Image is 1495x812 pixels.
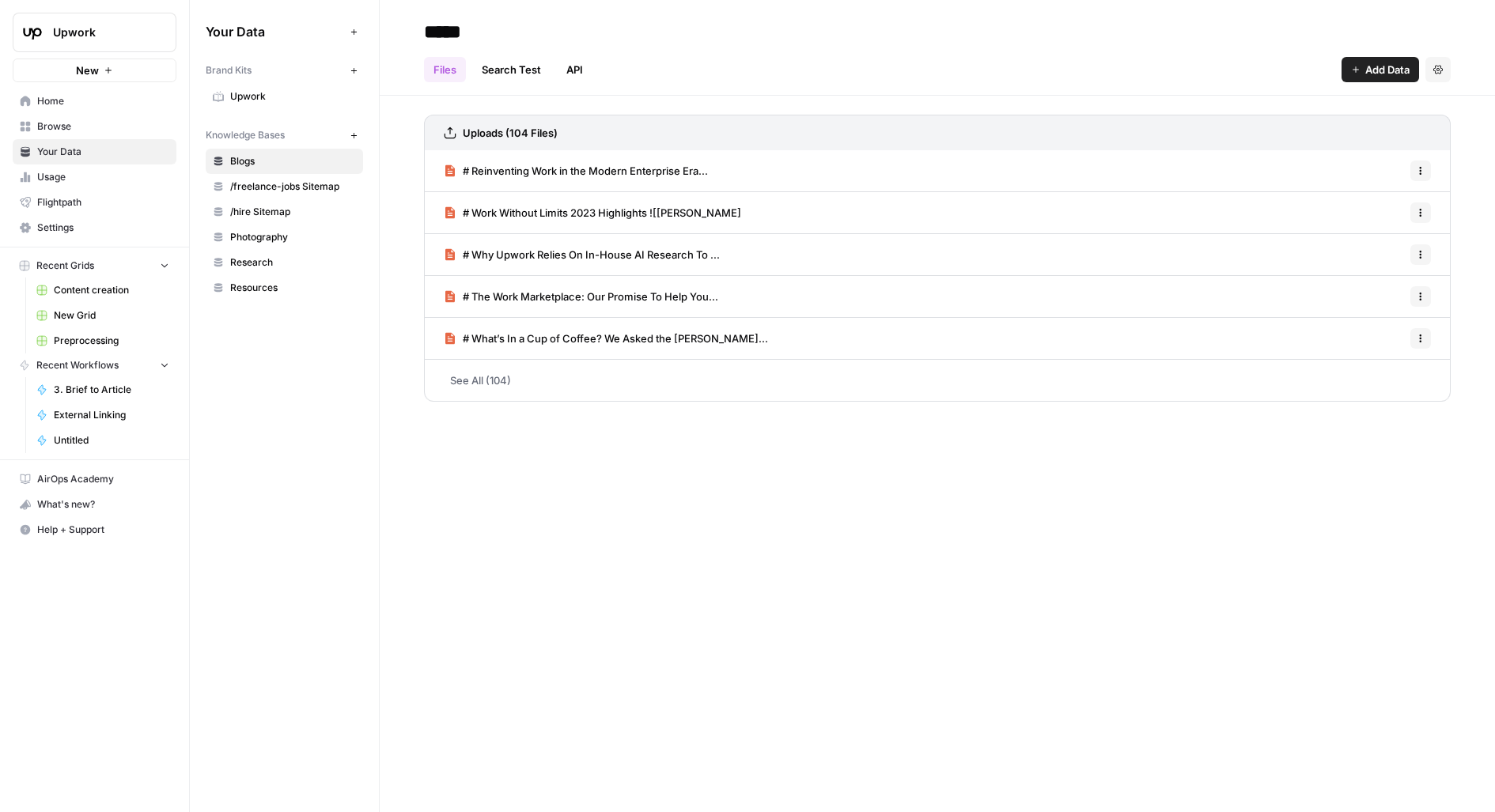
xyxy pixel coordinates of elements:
a: Search Test [472,57,551,82]
button: Workspace: Upwork [13,13,176,52]
span: Photography [230,230,356,244]
span: External Linking [54,408,169,422]
a: Browse [13,114,176,139]
a: # Work Without Limits 2023 Highlights ![[PERSON_NAME] [444,192,741,233]
a: Content creation [29,278,176,303]
span: Browse [37,119,169,134]
a: /freelance-jobs Sitemap [206,174,363,199]
a: # The Work Marketplace: Our Promise To Help You... [444,276,718,317]
a: Home [13,89,176,114]
span: Your Data [206,22,344,41]
a: 3. Brief to Article [29,377,176,402]
span: AirOps Academy [37,472,169,486]
a: External Linking [29,402,176,428]
a: See All (104) [424,360,1451,401]
span: /hire Sitemap [230,205,356,219]
button: Help + Support [13,517,176,542]
button: Add Data [1342,57,1419,82]
a: Preprocessing [29,328,176,353]
h3: Uploads (104 Files) [463,125,558,141]
span: Upwork [53,25,149,40]
a: # What’s In a Cup of Coffee? We Asked the [PERSON_NAME]... [444,318,768,359]
a: Research [206,250,363,275]
span: Research [230,255,356,270]
span: Content creation [54,283,169,297]
span: /freelance-jobs Sitemap [230,179,356,194]
button: New [13,59,176,82]
span: Home [37,94,169,108]
span: Knowledge Bases [206,128,285,142]
span: Brand Kits [206,63,252,77]
span: Preprocessing [54,334,169,348]
div: What's new? [13,493,176,516]
button: What's new? [13,492,176,517]
a: /hire Sitemap [206,199,363,225]
span: New [76,62,99,78]
span: Recent Grids [36,259,94,273]
span: Blogs [230,154,356,168]
a: Photography [206,225,363,250]
span: Settings [37,221,169,235]
span: # The Work Marketplace: Our Promise To Help You... [463,289,718,304]
span: Flightpath [37,195,169,210]
img: Upwork Logo [18,18,47,47]
span: # What’s In a Cup of Coffee? We Asked the [PERSON_NAME]... [463,330,768,346]
span: 3. Brief to Article [54,383,169,397]
a: Your Data [13,139,176,164]
span: Your Data [37,145,169,159]
a: Flightpath [13,190,176,215]
a: Files [424,57,466,82]
a: Blogs [206,149,363,174]
span: Help + Support [37,523,169,537]
a: API [557,57,592,82]
a: Settings [13,215,176,240]
a: Untitled [29,428,176,453]
a: Usage [13,164,176,190]
button: Recent Grids [13,254,176,278]
a: Uploads (104 Files) [444,115,558,150]
span: Resources [230,281,356,295]
span: Untitled [54,433,169,448]
span: New Grid [54,308,169,323]
a: Resources [206,275,363,300]
span: # Why Upwork Relies On In-House AI Research To ... [463,247,720,262]
a: New Grid [29,303,176,328]
span: Add Data [1365,62,1410,77]
span: Upwork [230,89,356,104]
span: Usage [37,170,169,184]
button: Recent Workflows [13,353,176,377]
a: AirOps Academy [13,466,176,492]
a: # Reinventing Work in the Modern Enterprise Era... [444,150,708,191]
span: # Work Without Limits 2023 Highlights ![[PERSON_NAME] [463,205,741,221]
a: Upwork [206,84,363,109]
span: # Reinventing Work in the Modern Enterprise Era... [463,163,708,179]
span: Recent Workflows [36,358,119,372]
a: # Why Upwork Relies On In-House AI Research To ... [444,234,720,275]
